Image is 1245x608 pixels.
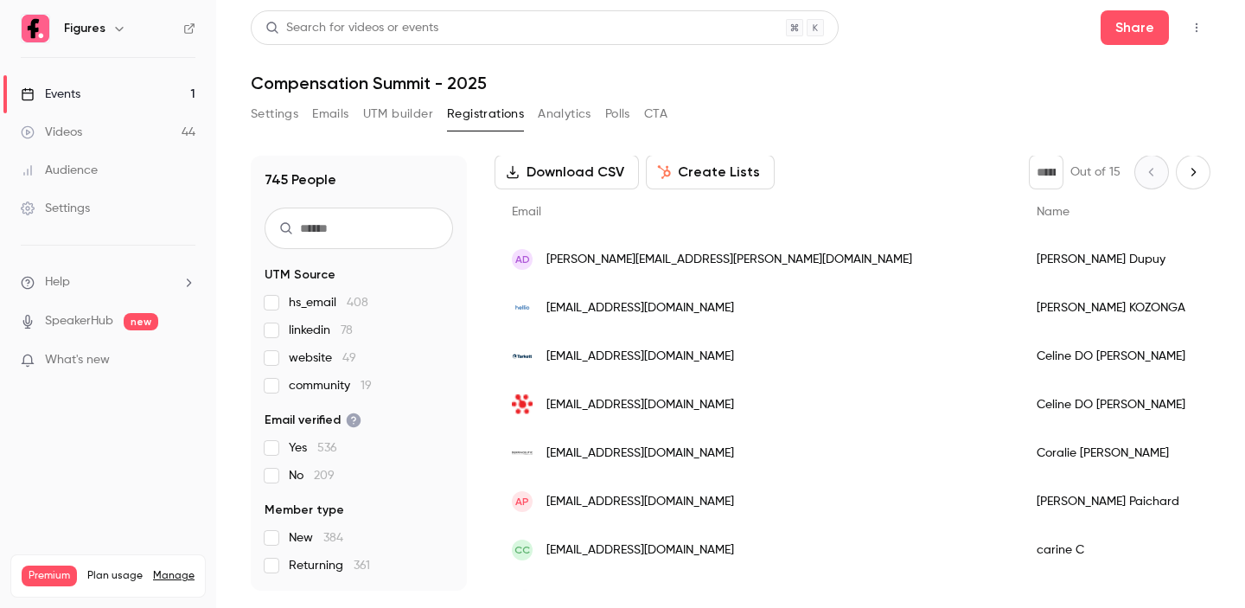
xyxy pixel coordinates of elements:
button: Emails [312,100,348,128]
span: No [289,467,335,484]
div: Videos [21,124,82,141]
span: Name [1037,206,1069,218]
button: Next page [1176,155,1210,189]
img: arkett.com [512,394,533,415]
h1: Compensation Summit - 2025 [251,73,1210,93]
span: [EMAIL_ADDRESS][DOMAIN_NAME] [546,541,734,560]
button: Polls [605,100,630,128]
h1: 745 People [265,170,336,190]
button: Share [1101,10,1169,45]
span: [EMAIL_ADDRESS][DOMAIN_NAME] [546,299,734,317]
span: Plan usage [87,569,143,583]
span: Email verified [265,412,361,429]
span: Yes [289,439,337,457]
button: Download CSV [495,155,639,189]
div: [PERSON_NAME] KOZONGA [1019,284,1235,332]
span: hs_email [289,294,368,311]
button: Settings [251,100,298,128]
span: 209 [314,470,335,482]
button: Registrations [447,100,524,128]
div: Celine DO [PERSON_NAME] [1019,381,1235,429]
a: SpeakerHub [45,312,113,330]
img: hellio.com [512,298,533,318]
span: UTM Source [265,266,335,284]
div: Coralie [PERSON_NAME] [1019,429,1235,477]
span: community [289,377,372,394]
h6: Figures [64,20,105,37]
img: dermaceutic.com [512,451,533,455]
span: 19 [361,380,372,392]
span: [EMAIL_ADDRESS][DOMAIN_NAME] [546,590,734,608]
span: [EMAIL_ADDRESS][DOMAIN_NAME] [546,445,734,463]
span: Premium [22,566,77,586]
span: 536 [317,442,337,454]
div: [PERSON_NAME] Dupuy [1019,235,1235,284]
p: Out of 15 [1070,163,1120,181]
span: 384 [323,532,343,544]
button: UTM builder [363,100,433,128]
div: Events [21,86,80,103]
button: Analytics [538,100,591,128]
span: new [124,313,158,330]
img: tarkett.com [512,346,533,367]
span: Returning [289,557,370,574]
li: help-dropdown-opener [21,273,195,291]
span: What's new [45,351,110,369]
span: website [289,349,356,367]
span: Member type [265,502,344,519]
span: 49 [342,352,356,364]
a: Manage [153,569,195,583]
div: Search for videos or events [265,19,438,37]
span: Help [45,273,70,291]
span: New [289,529,343,547]
span: [EMAIL_ADDRESS][DOMAIN_NAME] [546,348,734,366]
span: cC [514,542,530,558]
span: [EMAIL_ADDRESS][DOMAIN_NAME] [546,493,734,511]
span: [EMAIL_ADDRESS][DOMAIN_NAME] [546,396,734,414]
span: 408 [347,297,368,309]
div: Audience [21,162,98,179]
span: 361 [354,560,370,572]
div: carine C [1019,526,1235,574]
div: Celine DO [PERSON_NAME] [1019,332,1235,381]
span: AP [515,494,529,509]
div: [PERSON_NAME] Paichard [1019,477,1235,526]
img: Figures [22,15,49,42]
span: linkedin [289,322,353,339]
button: Create Lists [646,155,775,189]
span: [PERSON_NAME][EMAIL_ADDRESS][PERSON_NAME][DOMAIN_NAME] [546,251,912,269]
span: 78 [341,324,353,336]
div: Settings [21,200,90,217]
button: CTA [644,100,667,128]
iframe: Noticeable Trigger [175,353,195,368]
span: AD [515,252,530,267]
span: Email [512,206,541,218]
